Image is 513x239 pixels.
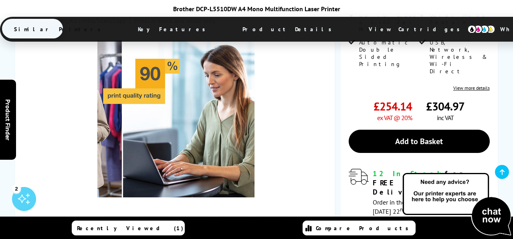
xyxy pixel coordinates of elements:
[4,99,12,140] span: Product Finder
[2,20,117,39] span: Similar Printers
[349,130,490,153] a: Add to Basket
[437,114,454,122] span: inc VAT
[126,20,222,39] span: Key Features
[97,40,254,197] img: Brother DCP-L5510DW Thumbnail
[357,19,479,40] span: View Cartridges
[12,184,21,193] div: 2
[373,169,490,197] div: for FREE Next Day Delivery
[467,25,495,34] img: cmyk-icon.svg
[430,39,489,75] span: USB, Network, Wireless & Wi-Fi Direct
[349,169,490,215] div: modal_delivery
[72,221,185,235] a: Recently Viewed (1)
[303,221,416,235] a: Compare Products
[426,99,465,114] span: £304.97
[77,225,184,232] span: Recently Viewed (1)
[374,99,412,114] span: £254.14
[373,169,445,178] span: 12 In Stock
[373,198,485,215] span: Order in the next for Free Delivery [DATE] 22 September!
[453,85,490,91] a: View more details
[401,172,513,237] img: Open Live Chat window
[316,225,413,232] span: Compare Products
[377,114,412,122] span: ex VAT @ 20%
[230,20,348,39] span: Product Details
[400,206,406,213] sup: nd
[359,39,418,68] span: Automatic Double Sided Printing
